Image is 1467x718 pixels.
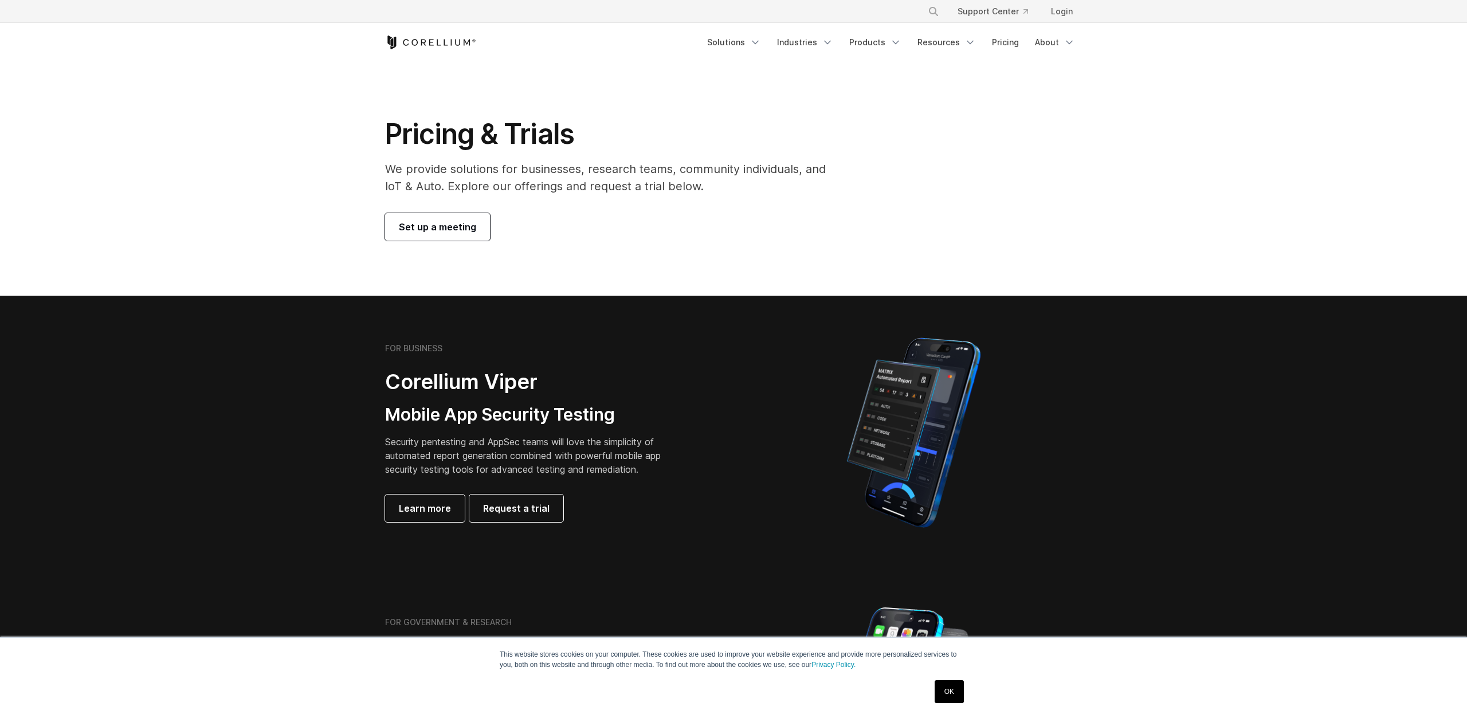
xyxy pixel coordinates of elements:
a: Corellium Home [385,36,476,49]
a: Request a trial [469,495,563,522]
img: Corellium MATRIX automated report on iPhone showing app vulnerability test results across securit... [827,332,1000,533]
a: Learn more [385,495,465,522]
button: Search [923,1,944,22]
h2: Corellium Viper [385,369,678,395]
h3: Mobile App Security Testing [385,404,678,426]
a: Set up a meeting [385,213,490,241]
h6: FOR GOVERNMENT & RESEARCH [385,617,512,627]
span: Learn more [399,501,451,515]
a: Solutions [700,32,768,53]
h6: FOR BUSINESS [385,343,442,354]
a: Pricing [985,32,1026,53]
a: Privacy Policy. [811,661,856,669]
span: Set up a meeting [399,220,476,234]
a: Products [842,32,908,53]
a: Industries [770,32,840,53]
a: Support Center [948,1,1037,22]
a: Resources [911,32,983,53]
p: Security pentesting and AppSec teams will love the simplicity of automated report generation comb... [385,435,678,476]
div: Navigation Menu [700,32,1082,53]
a: About [1028,32,1082,53]
p: We provide solutions for businesses, research teams, community individuals, and IoT & Auto. Explo... [385,160,842,195]
a: Login [1042,1,1082,22]
div: Navigation Menu [914,1,1082,22]
a: OK [935,680,964,703]
p: This website stores cookies on your computer. These cookies are used to improve your website expe... [500,649,967,670]
h1: Pricing & Trials [385,117,842,151]
span: Request a trial [483,501,550,515]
